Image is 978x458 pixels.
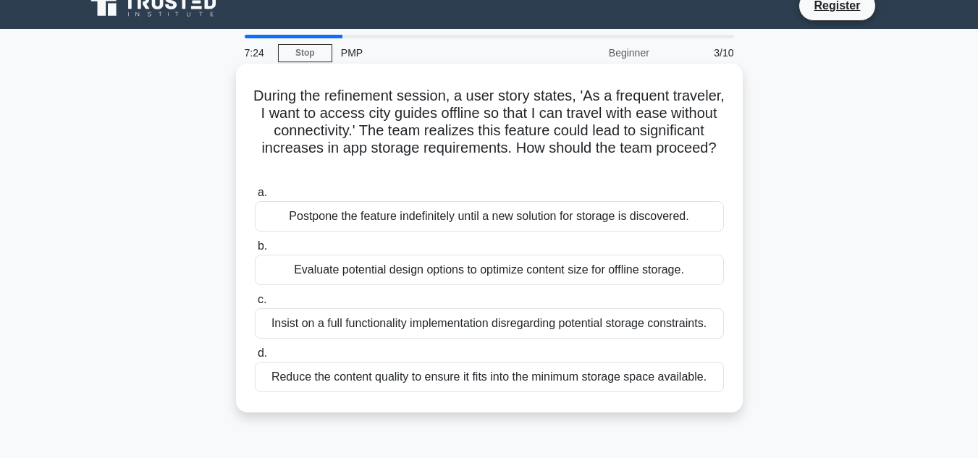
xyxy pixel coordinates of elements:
[531,38,658,67] div: Beginner
[253,87,725,175] h5: During the refinement session, a user story states, 'As a frequent traveler, I want to access cit...
[255,362,724,392] div: Reduce the content quality to ensure it fits into the minimum storage space available.
[255,255,724,285] div: Evaluate potential design options to optimize content size for offline storage.
[278,44,332,62] a: Stop
[258,239,267,252] span: b.
[236,38,278,67] div: 7:24
[258,293,266,305] span: c.
[258,186,267,198] span: a.
[255,308,724,339] div: Insist on a full functionality implementation disregarding potential storage constraints.
[255,201,724,232] div: Postpone the feature indefinitely until a new solution for storage is discovered.
[658,38,743,67] div: 3/10
[258,347,267,359] span: d.
[332,38,531,67] div: PMP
